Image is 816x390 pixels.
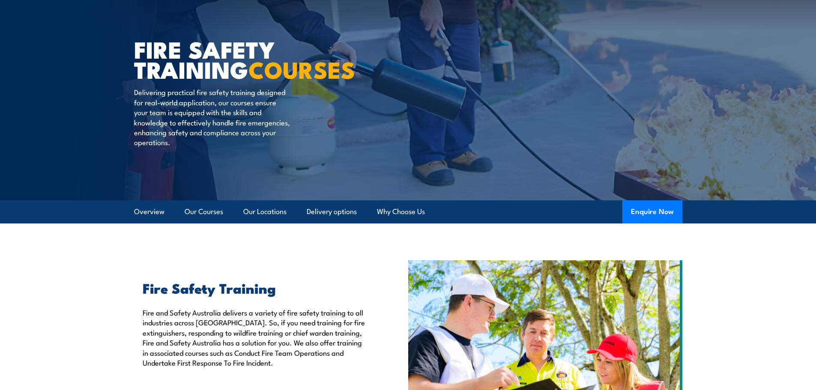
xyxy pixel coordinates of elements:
a: Why Choose Us [377,200,425,223]
button: Enquire Now [622,200,682,223]
h2: Fire Safety Training [143,282,369,294]
a: Our Courses [185,200,223,223]
h1: FIRE SAFETY TRAINING [134,39,346,79]
p: Fire and Safety Australia delivers a variety of fire safety training to all industries across [GE... [143,307,369,367]
a: Overview [134,200,164,223]
a: Delivery options [307,200,357,223]
strong: COURSES [248,51,355,86]
a: Our Locations [243,200,287,223]
p: Delivering practical fire safety training designed for real-world application, our courses ensure... [134,87,290,147]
